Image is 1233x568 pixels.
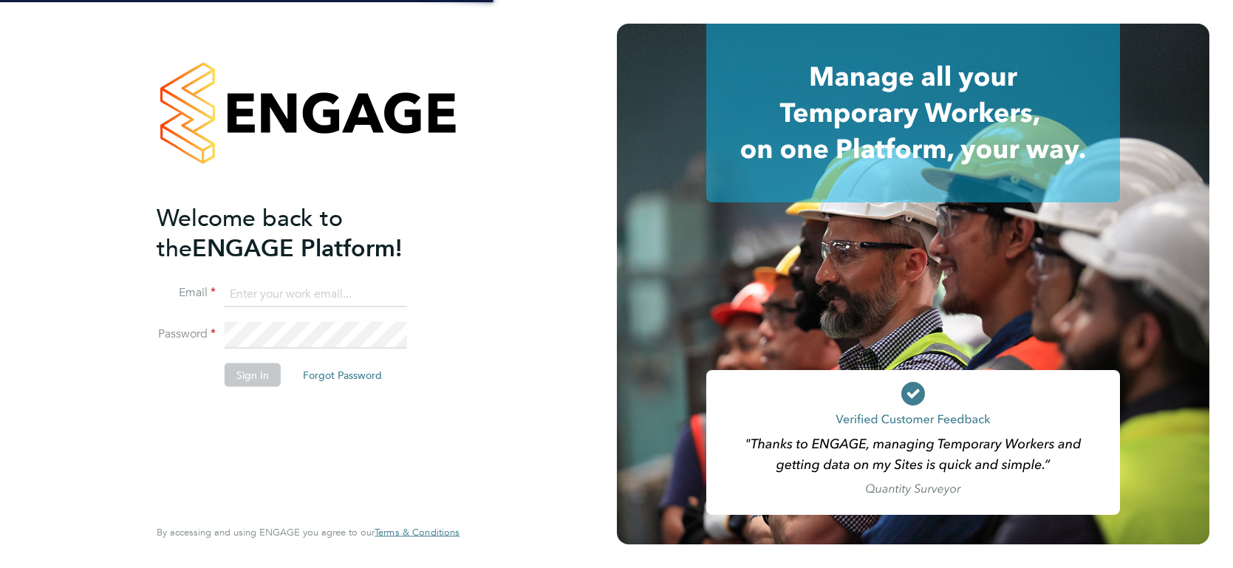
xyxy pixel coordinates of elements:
button: Sign In [225,363,281,387]
button: Forgot Password [291,363,394,387]
input: Enter your work email... [225,281,407,307]
h2: ENGAGE Platform! [157,202,445,263]
span: Welcome back to the [157,203,343,262]
label: Password [157,326,216,342]
label: Email [157,285,216,301]
span: By accessing and using ENGAGE you agree to our [157,526,460,538]
span: Terms & Conditions [375,526,460,538]
a: Terms & Conditions [375,527,460,538]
